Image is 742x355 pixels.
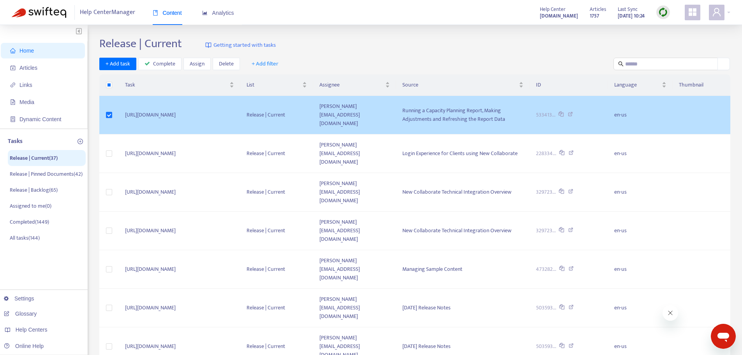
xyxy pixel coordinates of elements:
[119,250,240,289] td: [URL][DOMAIN_NAME]
[4,295,34,302] a: Settings
[240,134,313,173] td: Release | Current
[119,212,240,250] td: [URL][DOMAIN_NAME]
[313,134,396,173] td: [PERSON_NAME][EMAIL_ADDRESS][DOMAIN_NAME]
[16,327,48,333] span: Help Centers
[313,250,396,289] td: [PERSON_NAME][EMAIL_ADDRESS][DOMAIN_NAME]
[608,212,672,250] td: en-us
[240,74,313,96] th: List
[138,58,182,70] button: Complete
[402,187,511,196] span: New Collaborate Technical Integration Overview
[153,10,182,16] span: Content
[402,265,462,274] span: Managing Sample Content
[10,65,16,71] span: account-book
[106,60,130,68] span: + Add task
[213,41,276,50] span: Getting started with tasks
[618,12,645,20] strong: [DATE] 10:24
[10,234,40,242] p: All tasks ( 144 )
[99,37,182,51] h2: Release | Current
[219,60,234,68] span: Delete
[240,250,313,289] td: Release | Current
[10,202,51,210] p: Assigned to me ( 0 )
[10,170,83,178] p: Release | Pinned Documents ( 42 )
[240,173,313,212] td: Release | Current
[402,106,505,124] span: Running a Capacity Planning Report, Making Adjustments and Refreshing the Report Data
[608,74,672,96] th: Language
[246,58,284,70] button: + Add filter
[402,342,451,351] span: [DATE] Release Notes
[658,7,668,17] img: sync.dc5367851b00ba804db3.png
[402,303,451,312] span: [DATE] Release Notes
[688,7,697,17] span: appstore
[313,289,396,327] td: [PERSON_NAME][EMAIL_ADDRESS][DOMAIN_NAME]
[536,188,556,196] span: 329723...
[183,58,211,70] button: Assign
[99,58,136,70] button: + Add task
[78,139,83,144] span: plus-circle
[536,226,556,235] span: 329723...
[402,226,511,235] span: New Collaborate Technical Integration Overview
[614,81,660,89] span: Language
[10,48,16,53] span: home
[205,42,211,48] img: image-link
[590,5,606,14] span: Articles
[19,82,32,88] span: Links
[213,58,240,70] button: Delete
[608,173,672,212] td: en-us
[402,149,518,158] span: Login Experience for Clients using New Collaborate
[19,116,61,122] span: Dynamic Content
[5,5,56,12] span: Hi. Need any help?
[608,289,672,327] td: en-us
[540,5,566,14] span: Help Center
[396,74,530,96] th: Source
[712,7,721,17] span: user
[536,149,556,158] span: 228334...
[673,74,730,96] th: Thumbnail
[119,96,240,134] td: [URL][DOMAIN_NAME]
[8,137,23,146] p: Tasks
[608,134,672,173] td: en-us
[663,305,678,321] iframe: Close message
[10,218,49,226] p: Completed ( 1449 )
[313,173,396,212] td: [PERSON_NAME][EMAIL_ADDRESS][DOMAIN_NAME]
[608,96,672,134] td: en-us
[313,96,396,134] td: [PERSON_NAME][EMAIL_ADDRESS][DOMAIN_NAME]
[313,212,396,250] td: [PERSON_NAME][EMAIL_ADDRESS][DOMAIN_NAME]
[402,81,517,89] span: Source
[4,311,37,317] a: Glossary
[19,48,34,54] span: Home
[202,10,234,16] span: Analytics
[240,212,313,250] td: Release | Current
[125,81,228,89] span: Task
[540,12,578,20] strong: [DOMAIN_NAME]
[590,12,599,20] strong: 1757
[313,74,396,96] th: Assignee
[536,304,556,312] span: 503593...
[240,289,313,327] td: Release | Current
[205,37,276,54] a: Getting started with tasks
[10,186,58,194] p: Release | Backlog ( 65 )
[12,7,66,18] img: Swifteq
[247,81,301,89] span: List
[536,265,556,274] span: 473282...
[19,99,34,105] span: Media
[153,10,158,16] span: book
[536,111,555,119] span: 533413...
[608,250,672,289] td: en-us
[4,343,44,349] a: Online Help
[319,81,383,89] span: Assignee
[19,65,37,71] span: Articles
[618,5,638,14] span: Last Sync
[540,11,578,20] a: [DOMAIN_NAME]
[119,289,240,327] td: [URL][DOMAIN_NAME]
[119,134,240,173] td: [URL][DOMAIN_NAME]
[252,59,278,69] span: + Add filter
[202,10,208,16] span: area-chart
[119,173,240,212] td: [URL][DOMAIN_NAME]
[190,60,204,68] span: Assign
[10,82,16,88] span: link
[10,154,58,162] p: Release | Current ( 37 )
[119,74,240,96] th: Task
[711,324,736,349] iframe: Button to launch messaging window
[153,60,175,68] span: Complete
[530,74,608,96] th: ID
